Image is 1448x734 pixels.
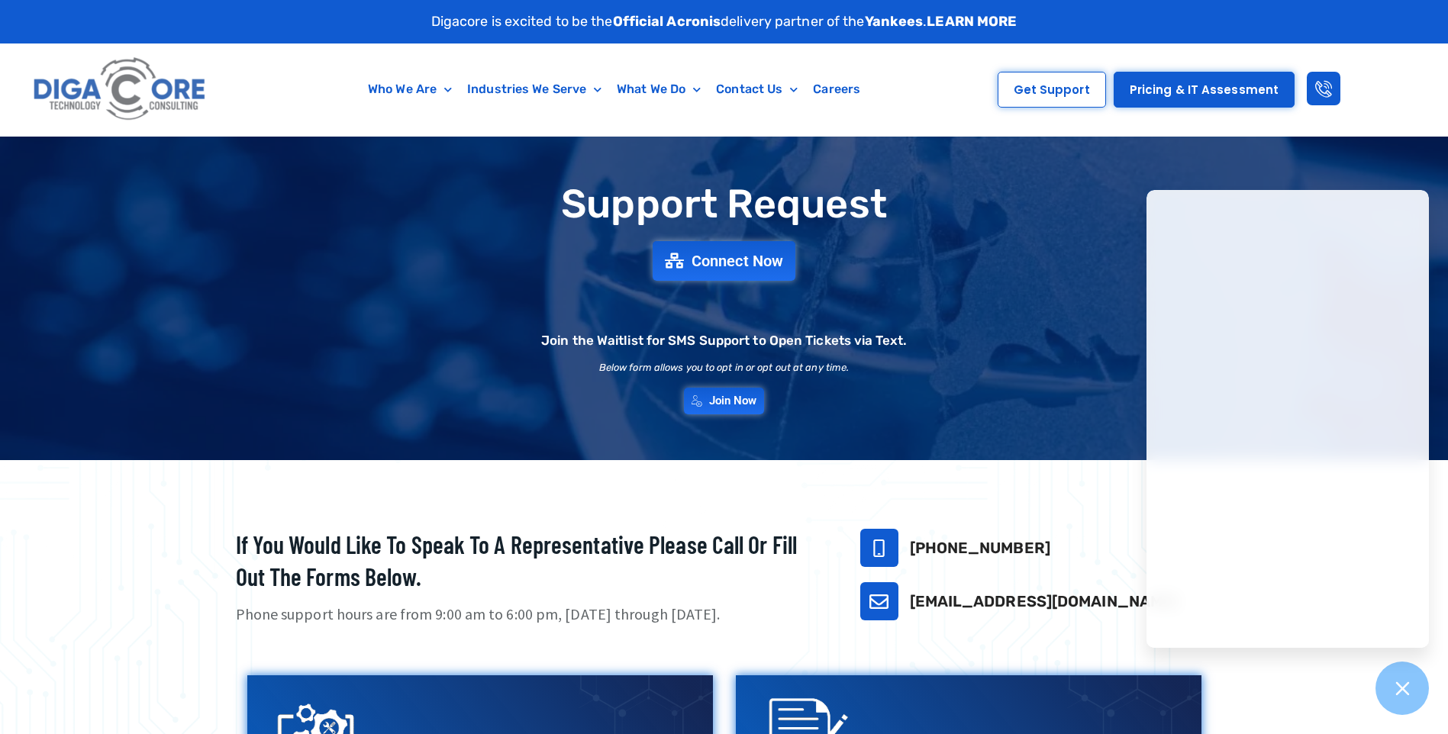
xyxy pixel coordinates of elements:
strong: Yankees [865,13,924,30]
h2: If you would like to speak to a representative please call or fill out the forms below. [236,529,822,592]
img: Digacore logo 1 [29,51,211,128]
a: [EMAIL_ADDRESS][DOMAIN_NAME] [910,592,1179,610]
a: Industries We Serve [460,72,609,107]
a: What We Do [609,72,708,107]
iframe: Chatgenie Messenger [1146,190,1429,648]
a: support@digacore.com [860,582,898,620]
a: Connect Now [653,241,795,281]
span: Get Support [1014,84,1090,95]
a: [PHONE_NUMBER] [910,539,1050,557]
a: Careers [805,72,868,107]
h1: Support Request [198,182,1251,226]
nav: Menu [285,72,943,107]
span: Join Now [709,395,757,407]
a: Get Support [998,72,1106,108]
a: LEARN MORE [927,13,1017,30]
span: Connect Now [692,253,783,269]
a: Contact Us [708,72,805,107]
p: Phone support hours are from 9:00 am to 6:00 pm, [DATE] through [DATE]. [236,604,822,626]
p: Digacore is excited to be the delivery partner of the . [431,11,1017,32]
a: Pricing & IT Assessment [1114,72,1295,108]
a: Who We Are [360,72,460,107]
strong: Official Acronis [613,13,721,30]
a: Join Now [684,388,765,414]
h2: Below form allows you to opt in or opt out at any time. [599,362,850,372]
a: 732-646-5725 [860,529,898,567]
h2: Join the Waitlist for SMS Support to Open Tickets via Text. [541,334,907,347]
span: Pricing & IT Assessment [1130,84,1279,95]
